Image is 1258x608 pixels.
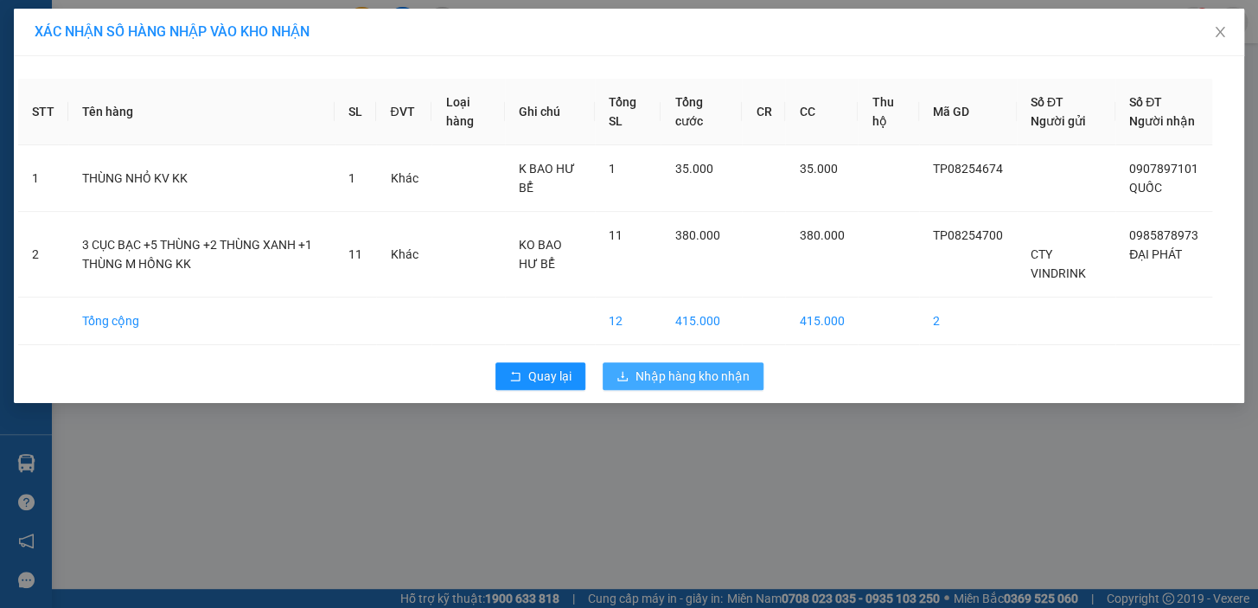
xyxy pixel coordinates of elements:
[528,367,572,386] span: Quay lại
[595,298,661,345] td: 12
[1031,95,1063,109] span: Số ĐT
[376,212,431,298] td: Khác
[933,228,1003,242] span: TP08254700
[18,79,68,145] th: STT
[1129,181,1162,195] span: QUỐC
[595,79,661,145] th: Tổng SL
[785,298,858,345] td: 415.000
[1031,114,1086,128] span: Người gửi
[1129,95,1162,109] span: Số ĐT
[519,162,575,195] span: K BAO HƯ BỂ
[635,367,750,386] span: Nhập hàng kho nhận
[68,212,335,298] td: 3 CỤC BẠC +5 THÙNG +2 THÙNG XANH +1 THÙNG M HỒNG KK
[1031,247,1086,280] span: CTY VINDRINK
[616,370,629,384] span: download
[1129,247,1182,261] span: ĐẠI PHÁT
[661,298,742,345] td: 415.000
[858,79,918,145] th: Thu hộ
[609,162,616,176] span: 1
[674,228,719,242] span: 380.000
[68,79,335,145] th: Tên hàng
[509,370,521,384] span: rollback
[919,79,1017,145] th: Mã GD
[68,298,335,345] td: Tổng cộng
[603,362,763,390] button: downloadNhập hàng kho nhận
[495,362,585,390] button: rollbackQuay lại
[933,162,1003,176] span: TP08254674
[799,228,844,242] span: 380.000
[348,171,355,185] span: 1
[68,145,335,212] td: THÙNG NHỎ KV KK
[674,162,712,176] span: 35.000
[742,79,785,145] th: CR
[35,23,310,40] span: XÁC NHẬN SỐ HÀNG NHẬP VÀO KHO NHẬN
[18,145,68,212] td: 1
[1196,9,1244,57] button: Close
[335,79,376,145] th: SL
[799,162,837,176] span: 35.000
[376,145,431,212] td: Khác
[1129,228,1198,242] span: 0985878973
[919,298,1017,345] td: 2
[1129,162,1198,176] span: 0907897101
[1129,114,1195,128] span: Người nhận
[18,212,68,298] td: 2
[1213,25,1227,39] span: close
[348,247,362,261] span: 11
[431,79,504,145] th: Loại hàng
[785,79,858,145] th: CC
[661,79,742,145] th: Tổng cước
[505,79,595,145] th: Ghi chú
[376,79,431,145] th: ĐVT
[609,228,623,242] span: 11
[519,238,562,271] span: KO BAO HƯ BỂ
